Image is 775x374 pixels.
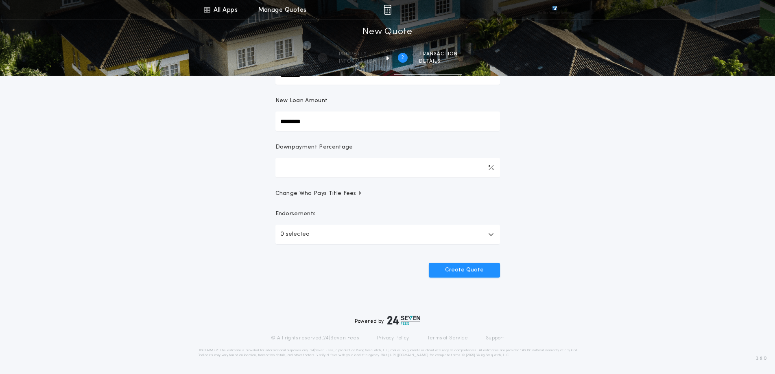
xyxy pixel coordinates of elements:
button: 0 selected [275,225,500,244]
a: [URL][DOMAIN_NAME] [388,354,428,357]
a: Terms of Service [427,335,468,341]
a: Privacy Policy [377,335,409,341]
a: Support [486,335,504,341]
input: Downpayment Percentage [275,158,500,177]
button: Change Who Pays Title Fees [275,190,500,198]
img: img [384,5,391,15]
img: logo [387,315,421,325]
p: 0 selected [280,230,310,239]
div: Powered by [355,315,421,325]
p: © All rights reserved. 24|Seven Fees [271,335,359,341]
p: Endorsements [275,210,500,218]
span: Property [339,51,377,57]
button: Create Quote [429,263,500,278]
span: Change Who Pays Title Fees [275,190,363,198]
h2: 2 [401,55,404,61]
img: vs-icon [537,6,572,14]
h1: New Quote [362,26,412,39]
input: New Loan Amount [275,112,500,131]
span: details [419,58,458,65]
span: information [339,58,377,65]
p: DISCLAIMER: This estimate is provided for informational purposes only. 24|Seven Fees, a product o... [197,348,578,358]
span: Transaction [419,51,458,57]
p: New Loan Amount [275,97,328,105]
span: 3.8.0 [756,355,767,362]
p: Downpayment Percentage [275,143,353,151]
